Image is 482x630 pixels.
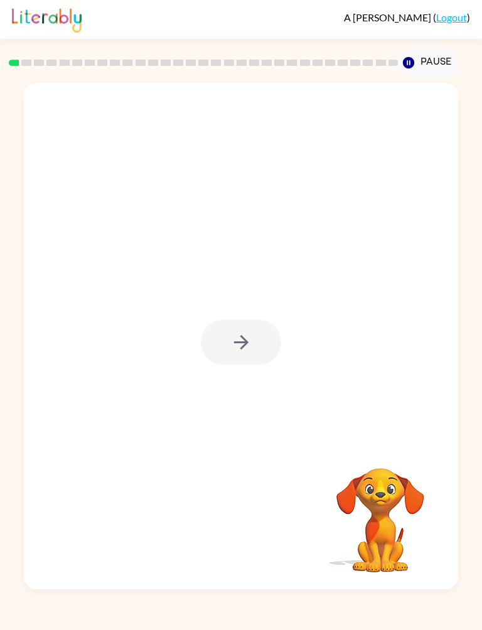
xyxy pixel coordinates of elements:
[436,11,467,23] a: Logout
[398,48,458,77] button: Pause
[12,5,82,33] img: Literably
[344,11,433,23] span: A [PERSON_NAME]
[318,449,443,574] video: Your browser must support playing .mp4 files to use Literably. Please try using another browser.
[344,11,470,23] div: ( )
